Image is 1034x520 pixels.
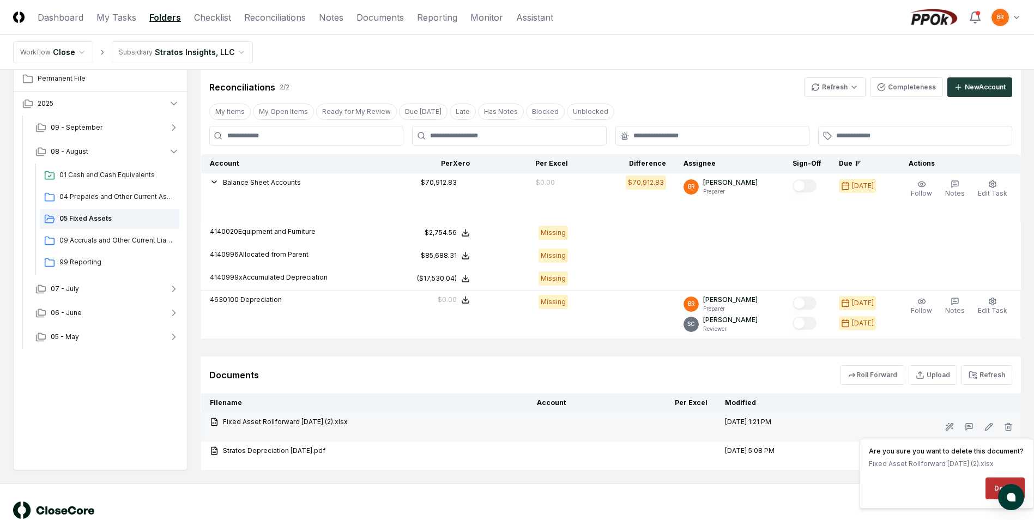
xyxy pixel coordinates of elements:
span: Follow [911,189,932,197]
span: 06 - June [51,308,82,318]
span: Depreciation [240,295,282,304]
button: Delete [985,477,1025,499]
span: 07 - July [51,284,79,294]
button: $0.00 [438,295,470,305]
button: Unblocked [567,104,614,120]
img: logo [13,501,95,519]
button: Refresh [962,365,1012,385]
div: Missing [539,249,568,263]
button: My Items [209,104,251,120]
button: $85,688.31 [421,251,470,261]
button: ($17,530.04) [417,274,470,283]
span: Follow [911,306,932,315]
button: $2,754.56 [425,228,470,238]
button: 09 - September [27,116,188,140]
a: 99 Reporting [40,253,179,273]
a: Assistant [516,11,553,24]
button: Balance Sheet Accounts [223,178,301,188]
div: [DATE] [852,181,874,191]
div: Due [839,159,882,168]
p: [PERSON_NAME] [703,295,758,305]
span: Edit Task [978,189,1007,197]
a: Reconciliations [244,11,306,24]
span: Notes [945,306,965,315]
button: 08 - August [27,140,188,164]
span: 05 - May [51,332,79,342]
button: Blocked [526,104,565,120]
div: Account [210,159,372,168]
p: 4140996 Allocated from Parent [210,250,372,259]
p: Fixed Asset Rollforward [DATE] (2).xlsx [869,459,1025,469]
th: Difference [577,154,675,173]
div: $2,754.56 [425,228,457,238]
p: 4140020 Equipment and Furniture [210,227,372,237]
button: Has Notes [478,104,524,120]
span: 08 - August [51,147,88,156]
td: [DATE] 1:21 PM [716,413,846,442]
span: 09 Accruals and Other Current Liabilities [59,235,175,245]
a: Reporting [417,11,457,24]
p: Reviewer [703,325,758,333]
p: [PERSON_NAME] [703,178,758,188]
span: 4630100 [210,295,239,304]
span: 01 Cash and Cash Equivalents [59,170,175,180]
div: [DATE] [852,318,874,328]
a: My Tasks [96,11,136,24]
th: Filename [201,394,529,413]
th: Per Xero [380,154,479,173]
div: Documents [209,368,259,382]
button: Follow [909,295,934,318]
button: Refresh [804,77,866,97]
span: Permanent File [38,74,179,83]
th: Per Excel [618,394,716,413]
span: BR [688,183,695,191]
button: Ready for My Review [316,104,397,120]
span: 04 Prepaids and Other Current Assets [59,192,175,202]
button: NewAccount [947,77,1012,97]
div: Missing [539,295,568,309]
span: Edit Task [978,306,1007,315]
th: Account [528,394,618,413]
div: $70,912.83 [628,178,664,188]
a: Permanent File [14,67,188,91]
nav: breadcrumb [13,41,253,63]
div: Workflow [20,47,51,57]
div: New Account [965,82,1006,92]
div: Reconciliations [209,81,275,94]
a: 04 Prepaids and Other Current Assets [40,188,179,207]
p: Preparer [703,188,758,196]
button: 05 - May [27,325,188,349]
a: 01 Cash and Cash Equivalents [40,166,179,185]
a: 05 Fixed Assets [40,209,179,229]
div: $70,912.83 [421,178,457,188]
div: $85,688.31 [421,251,457,261]
span: 05 Fixed Assets [59,214,175,223]
div: Missing [539,226,568,240]
p: [PERSON_NAME] [703,315,758,325]
a: Folders [149,11,181,24]
div: [DATE] [852,298,874,308]
div: 2 / 2 [280,82,289,92]
div: Missing [539,271,568,286]
img: PPOk logo [908,9,960,26]
div: ($17,530.04) [417,274,457,283]
div: 2025 [14,116,188,351]
a: Checklist [194,11,231,24]
div: Actions [900,159,1012,168]
p: 4140999 xAccumulated Depreciation [210,273,372,282]
button: Late [450,104,476,120]
div: $0.00 [536,178,555,188]
p: Preparer [703,305,758,313]
a: 09 Accruals and Other Current Liabilities [40,231,179,251]
span: 2025 [38,99,53,108]
button: 2025 [14,92,188,116]
a: Fixed Asset Rollforward [DATE] (2).xlsx [210,417,519,427]
button: Mark complete [793,297,817,310]
div: 08 - August [27,164,188,277]
span: SC [687,320,695,328]
span: Notes [945,189,965,197]
a: Notes [319,11,343,24]
button: Edit Task [976,178,1009,201]
a: Monitor [470,11,503,24]
img: Logo [13,11,25,23]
